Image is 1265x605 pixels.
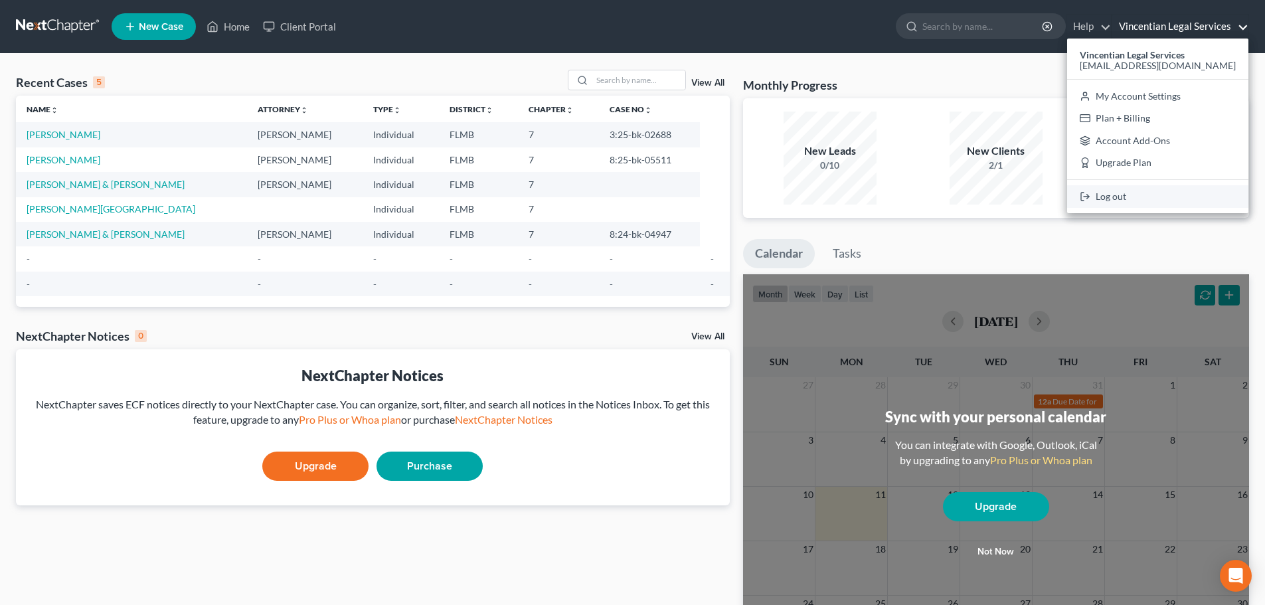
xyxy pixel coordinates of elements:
span: New Case [139,22,183,32]
td: FLMB [439,147,518,172]
a: Upgrade [943,492,1049,521]
a: Case Nounfold_more [610,104,652,114]
a: Districtunfold_more [450,104,493,114]
a: [PERSON_NAME] & [PERSON_NAME] [27,228,185,240]
i: unfold_more [50,106,58,114]
td: 7 [518,172,599,197]
a: Attorneyunfold_more [258,104,308,114]
td: Individual [363,122,438,147]
span: - [27,278,30,290]
a: Upgrade Plan [1067,152,1248,175]
span: - [610,253,613,264]
span: - [610,278,613,290]
div: NextChapter Notices [16,328,147,344]
span: [EMAIL_ADDRESS][DOMAIN_NAME] [1080,60,1236,71]
a: Home [200,15,256,39]
div: Sync with your personal calendar [885,406,1106,427]
span: - [450,253,453,264]
div: 0/10 [784,159,877,172]
td: [PERSON_NAME] [247,147,363,172]
div: You can integrate with Google, Outlook, iCal by upgrading to any [890,438,1102,468]
div: New Leads [784,143,877,159]
span: - [373,253,377,264]
td: FLMB [439,197,518,222]
span: - [711,278,714,290]
span: - [373,278,377,290]
i: unfold_more [393,106,401,114]
td: FLMB [439,172,518,197]
input: Search by name... [922,14,1044,39]
a: Tasks [821,239,873,268]
i: unfold_more [485,106,493,114]
td: Individual [363,172,438,197]
td: 3:25-bk-02688 [599,122,700,147]
td: [PERSON_NAME] [247,172,363,197]
span: - [258,278,261,290]
i: unfold_more [644,106,652,114]
a: View All [691,332,724,341]
i: unfold_more [300,106,308,114]
a: [PERSON_NAME] [27,154,100,165]
button: Not now [943,539,1049,565]
a: Client Portal [256,15,343,39]
td: 8:24-bk-04947 [599,222,700,246]
a: Typeunfold_more [373,104,401,114]
td: 7 [518,147,599,172]
span: - [529,253,532,264]
strong: Vincentian Legal Services [1080,49,1185,60]
td: FLMB [439,222,518,246]
div: NextChapter Notices [27,365,719,386]
a: View All [691,78,724,88]
a: My Account Settings [1067,85,1248,108]
a: Account Add-Ons [1067,130,1248,152]
a: Calendar [743,239,815,268]
h3: Monthly Progress [743,77,837,93]
a: Pro Plus or Whoa plan [990,454,1092,466]
a: Nameunfold_more [27,104,58,114]
a: Help [1066,15,1111,39]
td: [PERSON_NAME] [247,122,363,147]
span: - [27,253,30,264]
td: Individual [363,197,438,222]
a: Log out [1067,185,1248,208]
div: Recent Cases [16,74,105,90]
div: 0 [135,330,147,342]
a: [PERSON_NAME] [27,129,100,140]
td: 8:25-bk-05511 [599,147,700,172]
td: FLMB [439,122,518,147]
i: unfold_more [566,106,574,114]
a: Vincentian Legal Services [1112,15,1248,39]
div: 5 [93,76,105,88]
td: 7 [518,197,599,222]
div: 2/1 [950,159,1043,172]
a: Upgrade [262,452,369,481]
a: Purchase [377,452,483,481]
div: Open Intercom Messenger [1220,560,1252,592]
span: - [711,253,714,264]
td: Individual [363,222,438,246]
div: New Clients [950,143,1043,159]
td: 7 [518,222,599,246]
a: NextChapter Notices [455,413,552,426]
td: [PERSON_NAME] [247,222,363,246]
span: - [450,278,453,290]
a: Plan + Billing [1067,107,1248,130]
div: NextChapter saves ECF notices directly to your NextChapter case. You can organize, sort, filter, ... [27,397,719,428]
a: Pro Plus or Whoa plan [299,413,401,426]
input: Search by name... [592,70,685,90]
td: Individual [363,147,438,172]
span: - [529,278,532,290]
a: [PERSON_NAME][GEOGRAPHIC_DATA] [27,203,195,215]
span: - [258,253,261,264]
div: Vincentian Legal Services [1067,39,1248,213]
a: [PERSON_NAME] & [PERSON_NAME] [27,179,185,190]
a: Chapterunfold_more [529,104,574,114]
td: 7 [518,122,599,147]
